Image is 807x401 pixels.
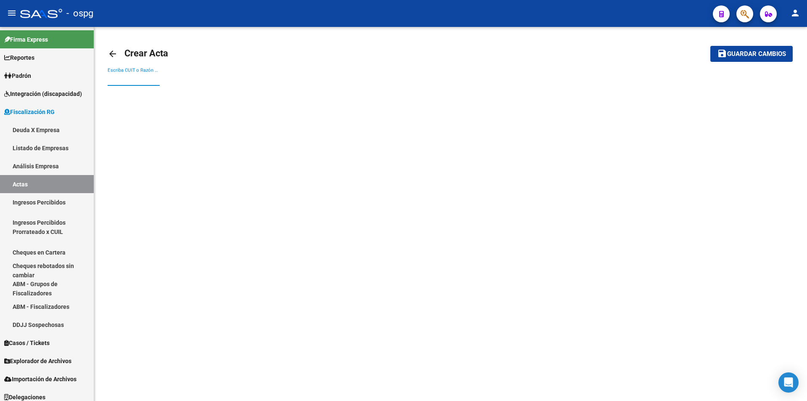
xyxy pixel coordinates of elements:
[4,35,48,44] span: Firma Express
[7,8,17,18] mat-icon: menu
[4,71,31,80] span: Padrón
[710,46,793,61] button: Guardar cambios
[4,107,55,117] span: Fiscalización RG
[66,4,93,23] span: - ospg
[717,48,727,58] mat-icon: save
[4,374,76,384] span: Importación de Archivos
[108,49,118,59] mat-icon: arrow_back
[778,372,799,393] div: Open Intercom Messenger
[4,356,71,366] span: Explorador de Archivos
[124,48,168,58] span: Crear Acta
[4,89,82,98] span: Integración (discapacidad)
[727,50,786,58] span: Guardar cambios
[790,8,800,18] mat-icon: person
[4,338,50,348] span: Casos / Tickets
[4,53,34,62] span: Reportes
